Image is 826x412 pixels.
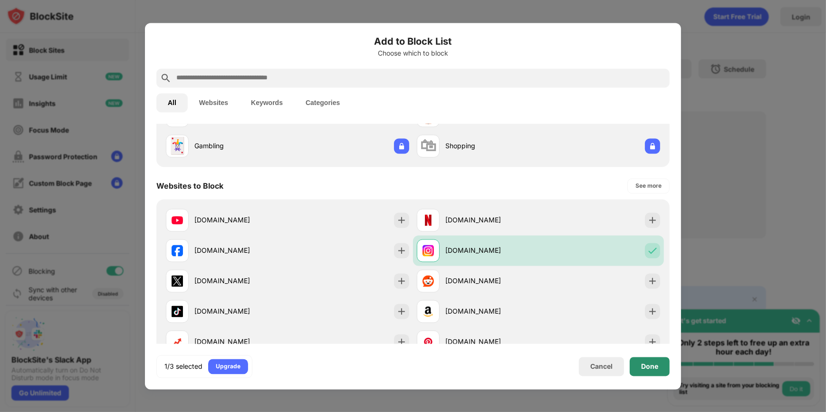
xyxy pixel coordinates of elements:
[160,72,172,84] img: search.svg
[294,93,351,112] button: Categories
[445,141,538,151] div: Shopping
[194,246,288,256] div: [DOMAIN_NAME]
[423,336,434,347] img: favicons
[423,214,434,226] img: favicons
[167,136,187,156] div: 🃏
[445,215,538,225] div: [DOMAIN_NAME]
[423,306,434,317] img: favicons
[445,337,538,347] div: [DOMAIN_NAME]
[445,246,538,256] div: [DOMAIN_NAME]
[423,245,434,256] img: favicons
[194,276,288,286] div: [DOMAIN_NAME]
[172,306,183,317] img: favicons
[194,215,288,225] div: [DOMAIN_NAME]
[156,34,670,48] h6: Add to Block List
[194,337,288,347] div: [DOMAIN_NAME]
[445,307,538,316] div: [DOMAIN_NAME]
[423,275,434,287] img: favicons
[194,307,288,316] div: [DOMAIN_NAME]
[156,49,670,57] div: Choose which to block
[172,336,183,347] img: favicons
[641,363,658,370] div: Done
[172,214,183,226] img: favicons
[172,275,183,287] img: favicons
[164,362,202,371] div: 1/3 selected
[445,276,538,286] div: [DOMAIN_NAME]
[240,93,294,112] button: Keywords
[420,136,436,156] div: 🛍
[172,245,183,256] img: favicons
[216,362,240,371] div: Upgrade
[156,181,223,191] div: Websites to Block
[156,93,188,112] button: All
[635,181,662,191] div: See more
[188,93,240,112] button: Websites
[590,363,613,371] div: Cancel
[194,141,288,151] div: Gambling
